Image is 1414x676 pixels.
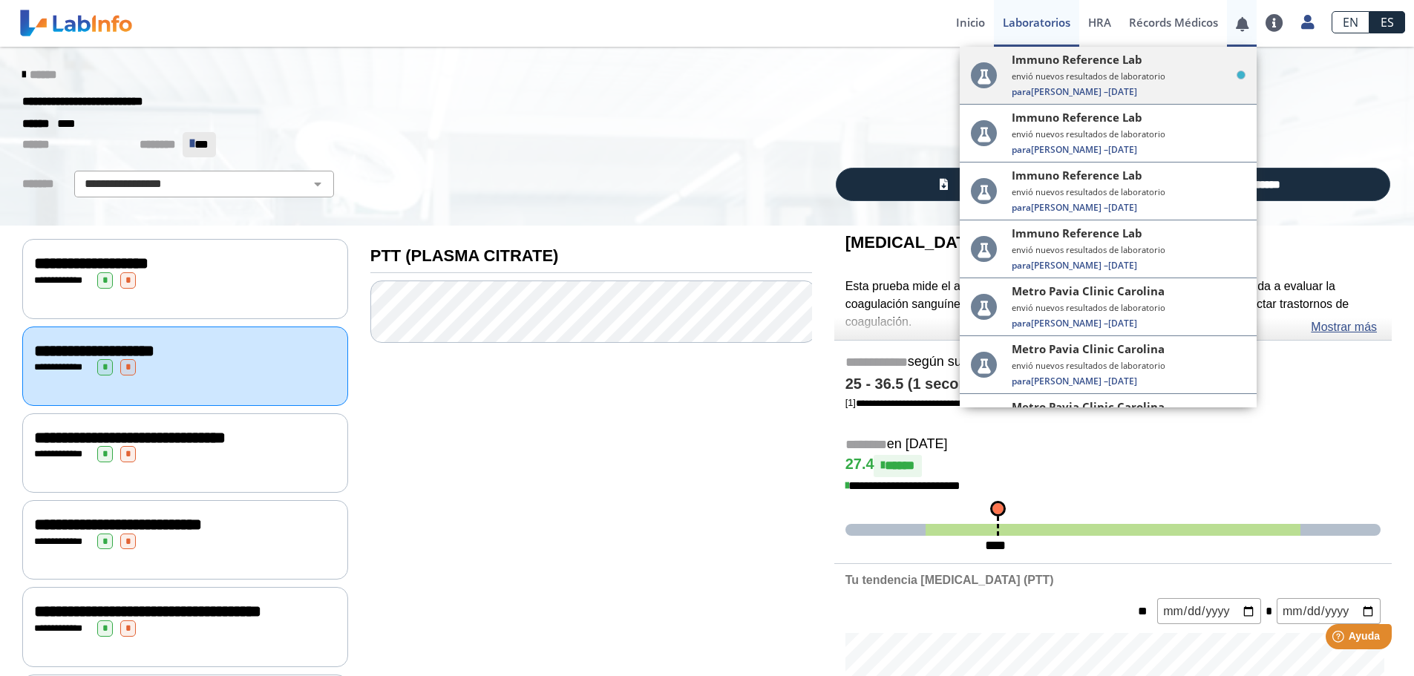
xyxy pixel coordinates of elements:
span: Metro Pavia Clinic Carolina [1012,283,1165,298]
a: EN [1332,11,1369,33]
small: envió nuevos resultados de laboratorio [1012,244,1246,255]
span: Para [1012,85,1031,98]
b: [MEDICAL_DATA] (PTT) [845,233,1029,252]
h5: según su perfil [845,354,1381,371]
span: [PERSON_NAME] – [1012,317,1246,329]
input: mm/dd/yyyy [1157,598,1261,624]
small: envió nuevos resultados de laboratorio [1012,70,1246,82]
span: Immuno Reference Lab [1012,168,1142,183]
span: [PERSON_NAME] – [1012,85,1246,98]
span: Immuno Reference Lab [1012,52,1142,67]
span: Para [1012,317,1031,329]
span: [DATE] [1108,317,1137,329]
b: Tu tendencia [MEDICAL_DATA] (PTT) [845,574,1054,586]
span: Immuno Reference Lab [1012,226,1142,240]
span: [PERSON_NAME] – [1012,143,1246,156]
small: envió nuevos resultados de laboratorio [1012,360,1246,371]
span: [DATE] [1108,143,1137,156]
iframe: Help widget launcher [1282,618,1398,660]
p: Esta prueba mide el aPTT en sangre mediante un ensayo de coagulación. Ayuda a evaluar la coagulac... [845,278,1381,331]
span: HRA [1088,15,1111,30]
a: Mostrar más [1311,318,1377,336]
span: [PERSON_NAME] – [1012,201,1246,214]
a: ES [1369,11,1405,33]
span: Immuno Reference Lab [1012,110,1142,125]
span: [DATE] [1108,85,1137,98]
span: Metro Pavia Clinic Carolina [1012,399,1165,414]
span: [PERSON_NAME] – [1012,259,1246,272]
small: envió nuevos resultados de laboratorio [1012,302,1246,313]
h4: 27.4 [845,455,1381,477]
a: [1] [845,397,975,408]
h5: en [DATE] [845,436,1381,453]
span: Para [1012,375,1031,387]
span: Para [1012,201,1031,214]
h4: 25 - 36.5 (1 second) [845,375,1381,393]
b: PTT (PLASMA CITRATE) [370,246,559,265]
span: Metro Pavia Clinic Carolina [1012,341,1165,356]
span: [DATE] [1108,259,1137,272]
small: envió nuevos resultados de laboratorio [1012,128,1246,140]
span: Para [1012,143,1031,156]
span: [DATE] [1108,201,1137,214]
span: Para [1012,259,1031,272]
small: envió nuevos resultados de laboratorio [1012,186,1246,197]
span: [DATE] [1108,375,1137,387]
input: mm/dd/yyyy [1277,598,1381,624]
span: [PERSON_NAME] – [1012,375,1246,387]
